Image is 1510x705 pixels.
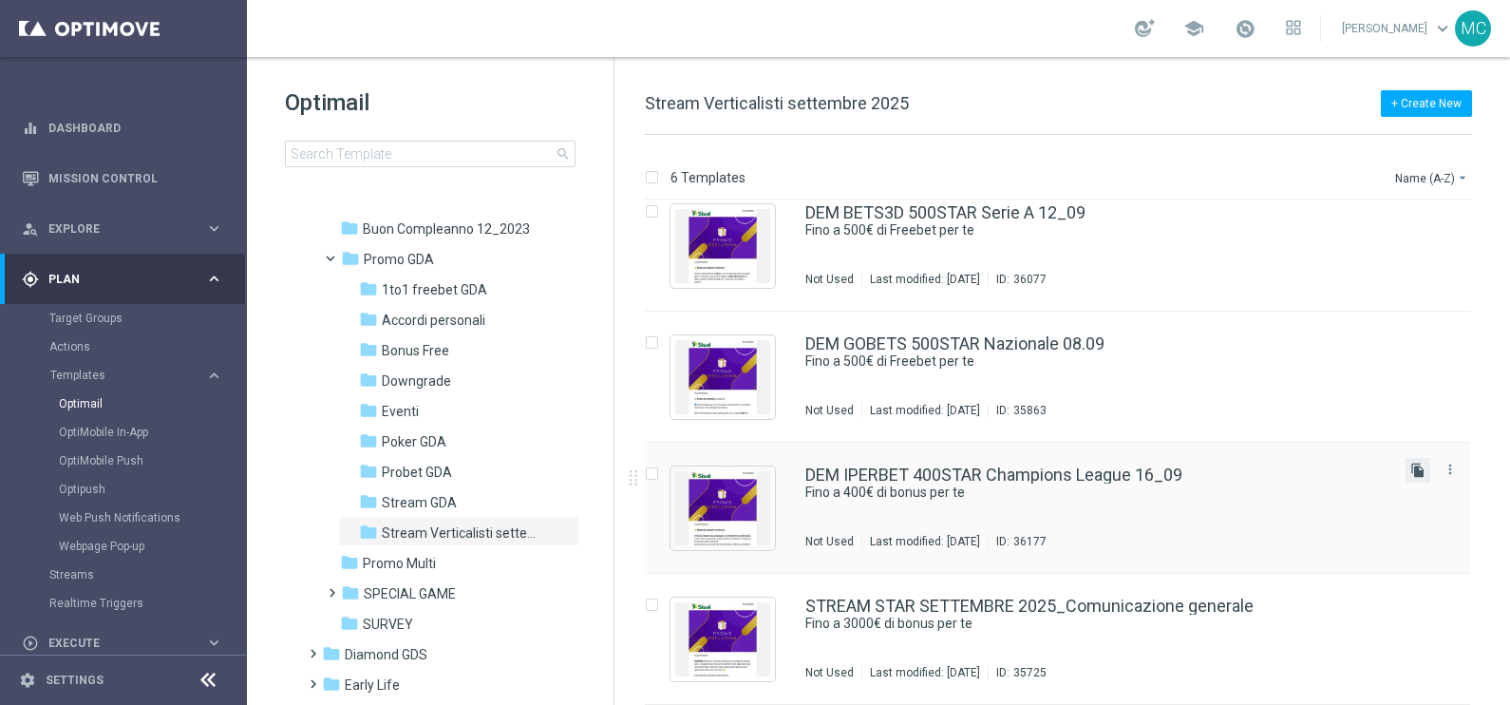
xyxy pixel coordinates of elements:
[49,361,245,561] div: Templates
[59,453,198,468] a: OptiMobile Push
[21,121,224,136] button: equalizer Dashboard
[805,272,854,287] div: Not Used
[363,220,530,238] span: Buon Compleanno 12_2023
[988,403,1047,418] div: ID:
[645,93,909,113] span: Stream Verticalisti settembre 2025
[359,310,378,329] i: folder
[22,153,223,203] div: Mission Control
[359,401,378,420] i: folder
[382,524,546,542] span: Stream Verticalisti settembre 2025
[59,482,198,497] a: Optipush
[48,638,205,649] span: Execute
[205,270,223,288] i: keyboard_arrow_right
[359,340,378,359] i: folder
[59,418,245,447] div: OptiMobile In-App
[341,249,360,268] i: folder
[22,271,39,288] i: gps_fixed
[382,403,419,420] span: Eventi
[48,103,223,153] a: Dashboard
[382,372,451,390] span: Downgrade
[675,340,770,414] img: 35863.jpeg
[341,583,360,602] i: folder
[805,221,1390,239] div: Fino a 500€ di Freebet per te
[205,367,223,385] i: keyboard_arrow_right
[49,368,224,383] div: Templates keyboard_arrow_right
[49,561,245,589] div: Streams
[1013,403,1047,418] div: 35863
[1013,272,1047,287] div: 36077
[21,221,224,237] button: person_search Explore keyboard_arrow_right
[805,484,1390,502] div: Fino a 400€ di bonus per te
[862,403,988,418] div: Last modified: [DATE]
[59,539,198,554] a: Webpage Pop-up
[22,635,205,652] div: Execute
[59,510,198,525] a: Web Push Notifications
[46,675,104,686] a: Settings
[59,390,245,418] div: Optimail
[988,534,1047,549] div: ID:
[1013,665,1047,680] div: 35725
[1441,458,1460,481] button: more_vert
[805,352,1390,371] div: Fino a 500€ di Freebet per te
[805,403,854,418] div: Not Used
[805,467,1182,484] a: DEM IPERBET 400STAR Champions League 16_09
[50,370,205,381] div: Templates
[1432,18,1453,39] span: keyboard_arrow_down
[22,220,205,238] div: Explore
[862,534,988,549] div: Last modified: [DATE]
[49,596,198,611] a: Realtime Triggers
[205,634,223,652] i: keyboard_arrow_right
[626,574,1506,705] div: Press SPACE to select this row.
[359,462,378,481] i: folder
[22,271,205,288] div: Plan
[322,675,341,694] i: folder
[21,636,224,651] div: play_circle_outline Execute keyboard_arrow_right
[48,153,223,203] a: Mission Control
[1406,458,1430,483] button: file_copy
[805,484,1347,502] a: Fino a 400€ di bonus per te
[59,532,245,561] div: Webpage Pop-up
[363,555,436,572] span: Promo Multi
[285,87,576,118] h1: Optimail
[862,272,988,287] div: Last modified: [DATE]
[205,219,223,238] i: keyboard_arrow_right
[1183,18,1204,39] span: school
[862,665,988,680] div: Last modified: [DATE]
[1443,462,1458,477] i: more_vert
[49,567,198,582] a: Streams
[1381,90,1472,117] button: + Create New
[805,534,854,549] div: Not Used
[382,494,457,511] span: Stream GDA
[21,171,224,186] div: Mission Control
[340,614,359,633] i: folder
[1455,170,1470,185] i: arrow_drop_down
[1013,534,1047,549] div: 36177
[49,339,198,354] a: Actions
[345,646,427,663] span: Diamond GDS
[48,223,205,235] span: Explore
[345,676,400,694] span: Early Life
[59,425,198,440] a: OptiMobile In-App
[1410,463,1425,478] i: file_copy
[675,602,770,676] img: 35725.jpeg
[364,251,434,268] span: Promo GDA
[556,146,571,162] span: search
[382,342,449,359] span: Bonus Free
[364,585,456,602] span: SPECIAL GAME
[21,272,224,287] button: gps_fixed Plan keyboard_arrow_right
[359,279,378,298] i: folder
[340,219,359,238] i: folder
[988,665,1047,680] div: ID:
[626,443,1506,574] div: Press SPACE to select this row.
[49,333,245,361] div: Actions
[59,504,245,532] div: Web Push Notifications
[49,311,198,326] a: Target Groups
[805,335,1104,352] a: DEM GOBETS 500STAR Nazionale 08.09
[22,220,39,238] i: person_search
[675,209,770,283] img: 36077.jpeg
[19,672,36,689] i: settings
[670,169,746,186] p: 6 Templates
[285,141,576,167] input: Search Template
